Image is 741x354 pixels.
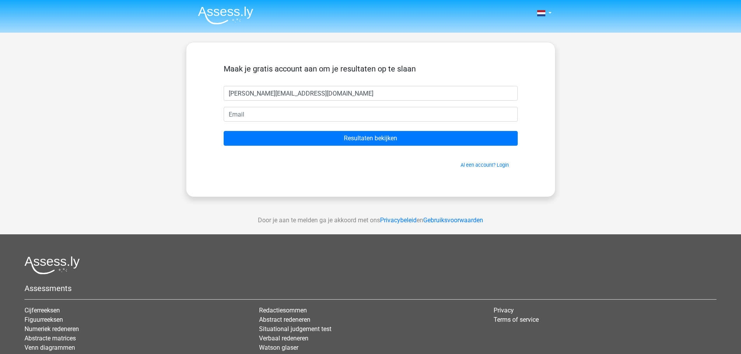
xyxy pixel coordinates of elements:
[224,64,518,73] h5: Maak je gratis account aan om je resultaten op te slaan
[25,307,60,314] a: Cijferreeksen
[259,316,310,323] a: Abstract redeneren
[224,107,518,122] input: Email
[25,335,76,342] a: Abstracte matrices
[25,256,80,274] img: Assessly logo
[259,344,298,351] a: Watson glaser
[259,335,308,342] a: Verbaal redeneren
[259,325,331,333] a: Situational judgement test
[380,216,417,224] a: Privacybeleid
[423,216,483,224] a: Gebruiksvoorwaarden
[25,325,79,333] a: Numeriek redeneren
[25,316,63,323] a: Figuurreeksen
[224,86,518,101] input: Voornaam
[25,344,75,351] a: Venn diagrammen
[25,284,716,293] h5: Assessments
[224,131,518,146] input: Resultaten bekijken
[494,307,514,314] a: Privacy
[198,6,253,24] img: Assessly
[461,162,509,168] a: Al een account? Login
[494,316,539,323] a: Terms of service
[259,307,307,314] a: Redactiesommen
